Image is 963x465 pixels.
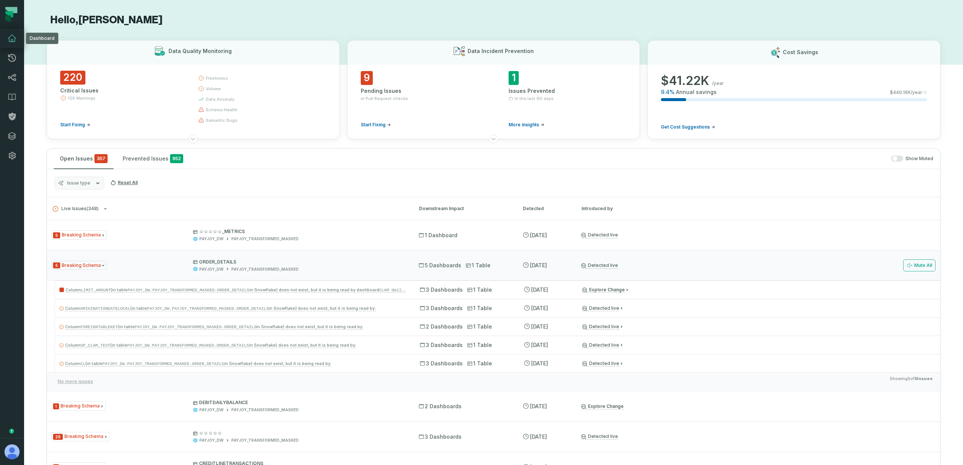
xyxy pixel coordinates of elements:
[581,232,618,238] a: Detected live
[81,288,111,292] code: LIMIT_AMOUNT
[53,262,60,268] span: Severity
[81,343,110,348] code: SP_CLAM_TEST
[231,267,299,272] div: PAYJOY_TRANSFORMED_MASKED
[903,259,936,271] button: Mute All
[361,87,478,95] div: Pending Issues
[419,403,462,410] span: 2 Dashboards
[347,40,640,139] button: Data Incident Prevention9Pending Issuesin Pull Request checksStart Fixing1Issues PreventedIn the ...
[509,122,539,128] span: More insights
[199,438,223,443] div: PAYJOY_DW
[890,376,933,388] span: Showing 5 of
[468,47,534,55] h3: Data Incident Prevention
[582,360,619,367] a: Detected live
[5,444,20,459] img: avatar of Aviel Bar-Yossef
[206,117,237,123] span: semantic bugs
[59,288,64,292] span: Severity
[467,323,492,330] span: 1 Table
[661,124,715,130] a: Get Cost Suggestions
[206,96,234,102] span: data anomaly
[53,434,63,440] span: Severity
[530,403,547,409] relative-time: Sep 26, 2025, 4:06 AM GMT+3
[53,206,406,212] button: Live Issues(348)
[8,428,15,435] div: Tooltip anchor
[60,87,185,94] div: Critical Issues
[783,48,818,56] h3: Cost Savings
[53,403,59,409] span: Severity
[55,376,96,388] button: No more issues
[420,341,463,349] span: 3 Dashboards
[60,122,90,128] a: Start Fixing
[193,229,405,235] p: ☺☺☺☺☺_METRICS
[170,154,183,163] span: 952
[81,362,85,366] code: CL
[420,304,463,312] span: 3 Dashboards
[523,205,568,212] div: Detected
[676,88,717,96] span: Annual savings
[206,107,237,113] span: schema health
[467,341,492,349] span: 1 Table
[647,40,940,139] button: Cost Savings$41.22K/year9.4%Annual savings$440.16K/yearGet Cost Suggestions
[582,342,619,348] a: Detected live
[467,360,492,367] span: 1 Table
[193,259,405,265] p: ORDER_DETAILS
[231,407,299,413] div: PAYJOY_TRANSFORMED_MASKED
[135,325,256,329] code: PAYJOY_DW.PAYJOY_TRANSFORMED_MASKED.ORDER_DETAILS
[712,80,724,86] span: /year
[361,122,391,128] a: Start Fixing
[530,262,547,268] relative-time: Sep 26, 2025, 4:06 AM GMT+3
[509,122,544,128] a: More insights
[54,148,114,169] button: Open Issues
[420,286,463,294] span: 3 Dashboards
[55,177,104,189] button: Issue type
[117,148,189,169] button: Prevented Issues
[65,342,356,348] span: Column (in table in Snowflake) does not exist, but it is being read by:
[661,124,710,130] span: Get Cost Suggestions
[65,306,376,311] span: Column (in table in Snowflake) does not exist, but it is being read by:
[60,122,85,128] span: Start Fixing
[361,95,408,101] span: in Pull Request checks
[509,71,519,85] span: 1
[531,305,548,311] relative-time: Sep 25, 2025, 10:40 PM GMT+3
[531,342,548,348] relative-time: Sep 25, 2025, 10:40 PM GMT+3
[582,205,649,212] div: Introduced by
[361,71,373,85] span: 9
[531,360,548,367] relative-time: Sep 25, 2025, 10:40 PM GMT+3
[67,180,90,186] span: Issue type
[53,232,60,238] span: Severity
[52,401,106,411] span: Issue Type
[530,433,547,440] relative-time: Sep 26, 2025, 4:06 AM GMT+3
[47,40,340,139] button: Data Quality Monitoring220Critical Issues128 WarningsStart Fixingfreshnessvolumedata anomalyschem...
[581,262,618,269] a: Detected live
[890,89,922,95] span: $ 440.16K /year
[206,86,221,92] span: volume
[420,360,463,367] span: 3 Dashboards
[581,403,624,409] a: Explore Change
[467,286,492,294] span: 1 Table
[94,154,108,163] span: critical issues and errors combined
[509,87,626,95] div: Issues Prevented
[531,323,548,330] relative-time: Sep 25, 2025, 10:40 PM GMT+3
[193,430,405,436] p: ☺☺☺☺☺
[466,262,491,269] span: 1 Table
[107,177,141,189] button: Reset All
[419,232,457,239] span: 1 Dashboard
[582,287,625,293] a: Explore Change
[199,407,223,413] div: PAYJOY_DW
[419,262,461,269] span: 5 Dashboards
[52,432,109,441] span: Issue Type
[379,287,461,292] code: CLAM daily.MXTSP 1.001 AB results
[206,75,228,81] span: freshness
[361,122,386,128] span: Start Fixing
[530,232,547,238] relative-time: Sep 26, 2025, 4:06 AM GMT+3
[47,14,940,27] h1: Hello, [PERSON_NAME]
[231,236,299,242] div: PAYJOY_TRANSFORMED_MASKED
[147,306,269,311] code: PAYJOY_DW.PAYJOY_TRANSFORMED_MASKED.ORDER_DETAILS
[68,95,96,101] span: 128 Warnings
[420,323,463,330] span: 2 Dashboards
[199,236,223,242] div: PAYJOY_DW
[661,73,709,88] span: $ 41.22K
[65,324,363,329] span: Column (in table in Snowflake) does not exist, but it is being read by:
[128,288,249,292] code: PAYJOY_DW.PAYJOY_TRANSFORMED_MASKED.ORDER_DETAILS
[52,261,107,270] span: Issue Type
[65,287,532,292] span: Column (in table in Snowflake) does not exist, but it is being read by dashboard in Hex (into col...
